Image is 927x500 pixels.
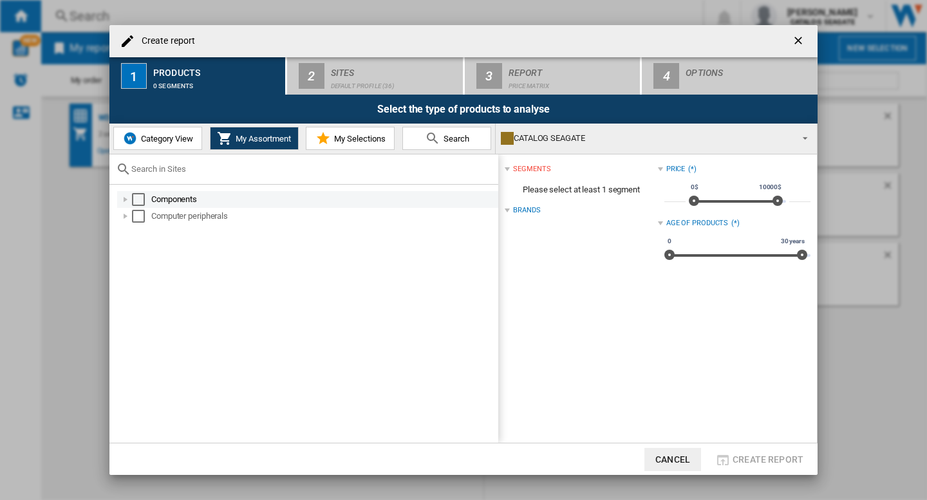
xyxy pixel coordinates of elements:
[131,164,492,174] input: Search in Sites
[109,57,286,95] button: 1 Products 0 segments
[476,63,502,89] div: 3
[440,134,469,144] span: Search
[135,35,195,48] h4: Create report
[151,193,496,206] div: Components
[287,57,464,95] button: 2 Sites Default profile (36)
[509,62,635,76] div: Report
[711,448,807,471] button: Create report
[151,210,496,223] div: Computer peripherals
[113,127,202,150] button: Category View
[642,57,818,95] button: 4 Options
[109,95,818,124] div: Select the type of products to analyse
[402,127,491,150] button: Search
[210,127,299,150] button: My Assortment
[666,236,673,246] span: 0
[787,28,812,54] button: getI18NText('BUTTONS.CLOSE_DIALOG')
[306,127,395,150] button: My Selections
[122,131,138,146] img: wiser-icon-blue.png
[666,164,686,174] div: Price
[132,193,151,206] md-checkbox: Select
[513,164,550,174] div: segments
[792,34,807,50] ng-md-icon: getI18NText('BUTTONS.CLOSE_DIALOG')
[501,129,791,147] div: CATALOG SEAGATE
[331,76,458,89] div: Default profile (36)
[465,57,642,95] button: 3 Report Price Matrix
[153,62,280,76] div: Products
[138,134,193,144] span: Category View
[509,76,635,89] div: Price Matrix
[644,448,701,471] button: Cancel
[757,182,783,192] span: 10000$
[653,63,679,89] div: 4
[666,218,729,228] div: Age of products
[331,62,458,76] div: Sites
[505,178,657,202] span: Please select at least 1 segment
[121,63,147,89] div: 1
[733,454,803,465] span: Create report
[331,134,386,144] span: My Selections
[232,134,291,144] span: My Assortment
[779,236,807,246] span: 30 years
[153,76,280,89] div: 0 segments
[299,63,324,89] div: 2
[513,205,540,216] div: Brands
[132,210,151,223] md-checkbox: Select
[689,182,700,192] span: 0$
[686,62,812,76] div: Options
